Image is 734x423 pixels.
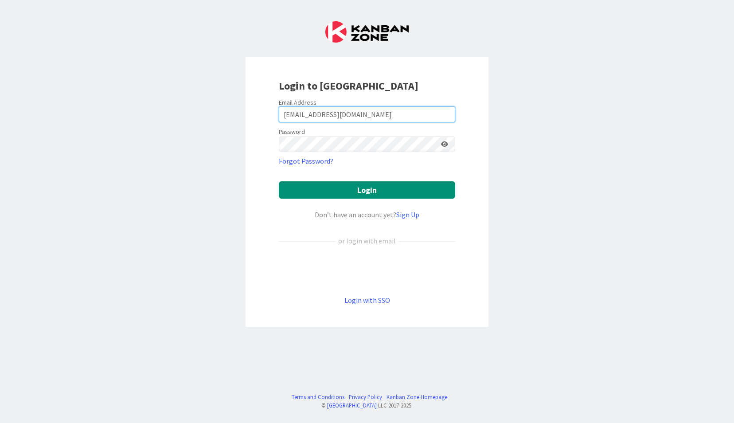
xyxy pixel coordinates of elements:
a: Forgot Password? [279,156,333,166]
a: [GEOGRAPHIC_DATA] [327,402,377,409]
a: Sign Up [396,210,419,219]
div: © LLC 2017- 2025 . [287,401,447,410]
a: Terms and Conditions [292,393,344,401]
iframe: Sign in with Google Button [274,261,460,280]
img: Kanban Zone [325,21,409,43]
div: Don’t have an account yet? [279,209,455,220]
label: Email Address [279,98,316,106]
a: Privacy Policy [349,393,382,401]
button: Login [279,181,455,199]
a: Kanban Zone Homepage [387,393,447,401]
div: or login with email [336,235,398,246]
a: Login with SSO [344,296,390,305]
label: Password [279,127,305,137]
b: Login to [GEOGRAPHIC_DATA] [279,79,418,93]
